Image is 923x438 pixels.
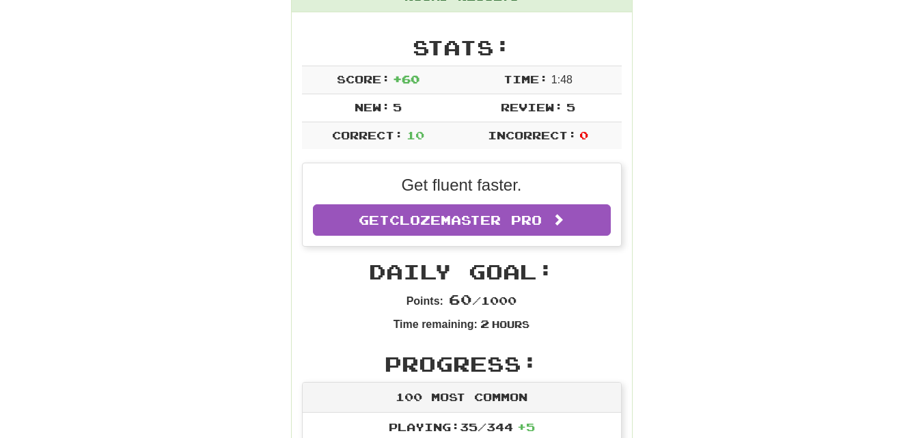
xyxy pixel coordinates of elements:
h2: Stats: [302,36,622,59]
strong: Points: [407,295,443,307]
span: Review: [501,100,563,113]
span: / 1000 [449,294,516,307]
span: 60 [449,291,472,307]
span: Time: [504,72,548,85]
strong: Time remaining: [394,318,478,330]
h2: Daily Goal: [302,260,622,283]
span: 10 [407,128,424,141]
span: + 5 [517,420,535,433]
span: 5 [393,100,402,113]
div: 100 Most Common [303,383,621,413]
span: New: [355,100,390,113]
span: Score: [337,72,390,85]
h2: Progress: [302,353,622,375]
span: Clozemaster Pro [389,213,542,228]
span: 1 : 48 [551,74,573,85]
span: 2 [480,317,489,330]
span: 5 [566,100,575,113]
span: 0 [579,128,588,141]
span: Incorrect: [488,128,577,141]
span: Playing: 35 / 344 [389,420,535,433]
span: + 60 [393,72,419,85]
p: Get fluent faster. [313,174,611,197]
span: Correct: [332,128,403,141]
a: GetClozemaster Pro [313,204,611,236]
small: Hours [492,318,529,330]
